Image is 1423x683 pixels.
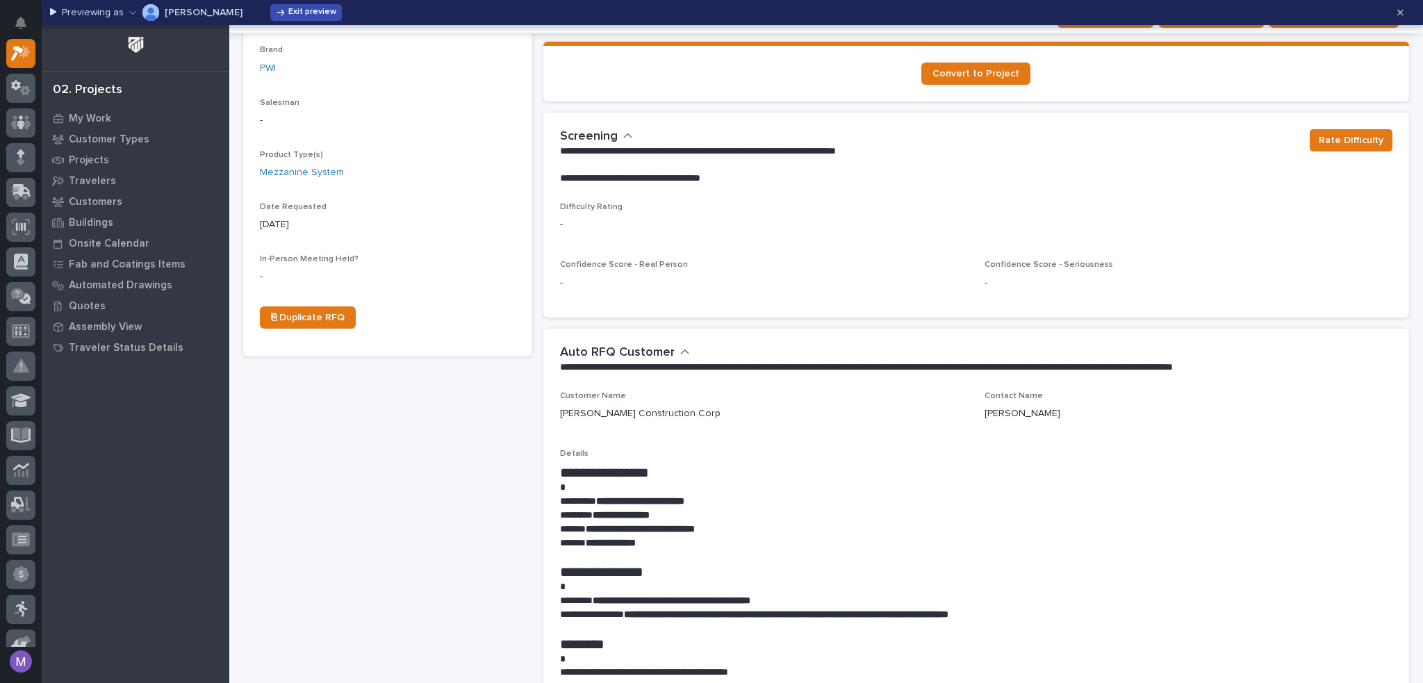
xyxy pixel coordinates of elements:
span: In-Person Meeting Held? [260,255,359,263]
p: [DATE] [260,217,516,232]
span: • [115,297,120,308]
span: [PERSON_NAME] [43,297,113,308]
a: Convert to Project [921,63,1030,85]
a: PWI [260,61,276,76]
img: 1736555164131-43832dd5-751b-4058-ba23-39d91318e5a0 [14,215,39,240]
p: My Work [69,113,111,125]
p: [PERSON_NAME] [985,406,1060,421]
a: Mezzanine System [260,165,344,180]
a: ⎘ Duplicate RFQ [260,306,356,329]
img: Stacker [14,13,42,41]
button: Rate Difficulty [1310,129,1392,151]
button: Michelle Moore[PERSON_NAME] [129,1,242,24]
img: Brittany [14,284,36,306]
span: Confidence Score - Real Person [560,261,688,269]
a: Travelers [42,170,229,191]
a: Quotes [42,295,229,316]
p: Customer Types [69,133,149,146]
button: Exit preview [270,4,342,21]
p: Buildings [69,217,113,229]
span: Rate Difficulty [1319,132,1383,149]
p: How can we help? [14,77,253,99]
p: Fab and Coatings Items [69,258,186,271]
img: Workspace Logo [123,32,149,58]
span: Exit preview [288,7,336,18]
button: See all [215,260,253,277]
div: We're available if you need us! [47,229,176,240]
p: Customers [69,196,122,208]
a: Traveler Status Details [42,337,229,358]
span: [DATE] [123,297,151,308]
p: [PERSON_NAME] [165,8,242,17]
a: Fab and Coatings Items [42,254,229,274]
button: Start new chat [236,219,253,236]
span: Date Requested [260,203,327,211]
span: Brand [260,46,283,54]
div: Start new chat [47,215,228,229]
h2: Screening [560,129,618,145]
p: Projects [69,154,109,167]
p: - [260,270,516,284]
div: 🔗 [87,176,98,188]
span: Contact Name [985,392,1043,400]
p: Traveler Status Details [69,342,183,354]
div: Past conversations [14,263,93,274]
span: Product Type(s) [260,151,323,159]
span: Details [560,450,589,458]
p: - [560,217,1393,232]
button: Notifications [6,8,35,38]
span: Salesman [260,99,299,107]
a: 📖Help Docs [8,170,81,195]
p: [PERSON_NAME] Construction Corp [560,406,721,421]
span: • [115,335,120,346]
a: My Work [42,108,229,129]
img: Matthew Hall [14,322,36,344]
p: Assembly View [69,321,142,334]
a: Powered byPylon [98,365,168,377]
a: Customers [42,191,229,212]
span: [DATE] [123,335,151,346]
span: Help Docs [28,175,76,189]
p: - [260,113,516,128]
a: Customer Types [42,129,229,149]
img: Michelle Moore [142,4,159,21]
span: Convert to Project [932,69,1019,79]
span: [PERSON_NAME] [43,335,113,346]
p: Onsite Calendar [69,238,149,250]
a: Onsite Calendar [42,233,229,254]
a: 🔗Onboarding Call [81,170,183,195]
a: Buildings [42,212,229,233]
span: Onboarding Call [101,175,177,189]
a: Automated Drawings [42,274,229,295]
img: 1736555164131-43832dd5-751b-4058-ba23-39d91318e5a0 [28,298,39,309]
span: Pylon [138,366,168,377]
p: - [560,276,968,290]
span: Difficulty Rating [560,203,623,211]
h2: Auto RFQ Customer [560,345,675,361]
button: users-avatar [6,647,35,676]
div: Notifications [17,17,35,39]
p: - [985,276,1392,290]
p: Welcome 👋 [14,55,253,77]
button: Auto RFQ Customer [560,345,690,361]
a: Projects [42,149,229,170]
a: Assembly View [42,316,229,337]
p: Travelers [69,175,116,188]
span: Customer Name [560,392,626,400]
p: Previewing as [62,7,124,19]
p: Quotes [69,300,106,313]
span: Confidence Score - Seriousness [985,261,1113,269]
div: 02. Projects [53,83,122,98]
p: Automated Drawings [69,279,172,292]
div: 📖 [14,176,25,188]
span: ⎘ Duplicate RFQ [271,313,345,322]
button: Screening [560,129,633,145]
